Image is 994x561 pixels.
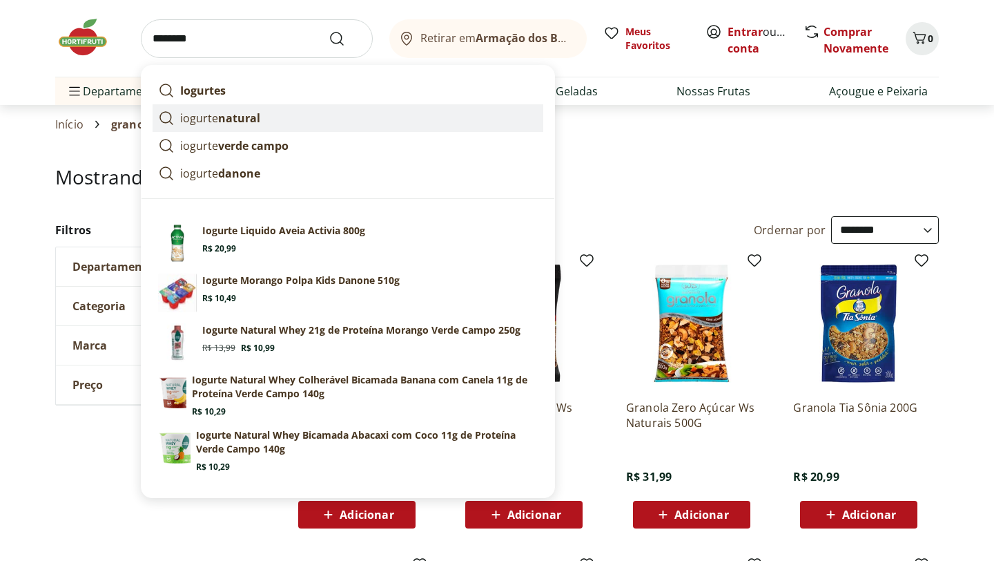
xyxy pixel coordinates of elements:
span: Departamentos [66,75,166,108]
img: Iogurte Natural Whey 21g de Proteína Morango Verde Campo 250g [158,323,197,362]
p: Iogurte Liquido Aveia Activia 800g [202,224,365,238]
span: granola [111,118,155,131]
a: Iogurte Liquido Aveia Activia 800gIogurte Liquido Aveia Activia 800gR$ 20,99 [153,218,543,268]
strong: Iogurtes [180,83,226,98]
h2: Filtros [55,216,264,244]
a: Meus Favoritos [603,25,689,53]
span: Adicionar [674,509,728,520]
a: Nossas Frutas [676,83,750,99]
span: R$ 10,99 [241,343,275,354]
a: Iogurte Natural Whey Colherável Bicamada Banana com Canela 11g de Proteína Verde Campo 140gR$ 10,29 [153,368,543,423]
a: iogurtenatural [153,104,543,132]
span: R$ 10,29 [196,462,230,473]
a: Granola Tia Sônia 200G [793,400,924,430]
label: Ordernar por [754,222,826,238]
strong: natural [218,111,260,126]
span: R$ 20,99 [202,243,236,254]
button: Adicionar [298,501,416,529]
a: Início [55,118,84,131]
button: Submit Search [329,30,362,47]
img: Hortifruti [55,17,124,58]
p: iogurte [180,110,260,126]
a: Açougue e Peixaria [829,83,928,99]
span: Departamento [72,260,154,274]
span: R$ 13,99 [202,343,235,354]
input: search [141,19,373,58]
button: Menu [66,75,83,108]
button: Adicionar [633,501,750,529]
a: Iogurte Natural Whey 21g de Proteína Morango Verde Campo 250gIogurte Natural Whey 21g de Proteína... [153,318,543,368]
span: Preço [72,378,103,392]
button: Marca [56,326,263,365]
span: R$ 20,99 [793,469,839,484]
b: Armação dos Búzios/RJ [476,30,603,46]
span: Meus Favoritos [625,25,689,53]
span: Retirar em [420,32,573,44]
span: Adicionar [340,509,393,520]
button: Categoria [56,287,263,325]
button: Preço [56,365,263,404]
p: iogurte [180,165,260,182]
span: Marca [72,339,107,352]
p: Iogurte Morango Polpa Kids Danone 510g [202,274,400,287]
img: Granola Zero Açúcar Ws Naturais 500G [626,258,757,389]
span: Adicionar [507,509,561,520]
p: Iogurte Natural Whey 21g de Proteína Morango Verde Campo 250g [202,323,520,337]
img: Iogurte Morango Polpa Kids Danone 510g [158,274,197,312]
span: R$ 10,29 [192,406,226,417]
p: iogurte [180,137,289,154]
span: ou [728,23,789,57]
a: Granola Zero Açúcar Ws Naturais 500G [626,400,757,430]
a: Iogurte Natural Whey Bicamada Abacaxi com Coco 11g de Proteína Verde Campo 140gR$ 10,29 [153,423,543,478]
span: Adicionar [842,509,896,520]
h1: Mostrando resultados para: [55,166,939,188]
strong: danone [218,166,260,181]
span: R$ 10,49 [202,293,236,304]
a: iogurteverde campo [153,132,543,160]
span: 0 [928,32,933,45]
p: Iogurte Natural Whey Colherável Bicamada Banana com Canela 11g de Proteína Verde Campo 140g [192,373,538,401]
button: Departamento [56,247,263,286]
img: Iogurte Liquido Aveia Activia 800g [158,224,197,263]
img: Granola Tia Sônia 200G [793,258,924,389]
button: Carrinho [906,22,939,55]
p: Iogurte Natural Whey Bicamada Abacaxi com Coco 11g de Proteína Verde Campo 140g [196,428,538,456]
a: iogurtedanone [153,160,543,187]
button: Retirar emArmação dos Búzios/RJ [389,19,587,58]
span: Categoria [72,299,126,313]
a: Iogurtes [153,77,543,104]
a: Entrar [728,24,763,39]
button: Adicionar [800,501,917,529]
span: R$ 31,99 [626,469,672,484]
button: Adicionar [465,501,583,529]
strong: verde campo [218,138,289,153]
a: Iogurte Morango Polpa Kids Danone 510gIogurte Morango Polpa Kids Danone 510gR$ 10,49 [153,268,543,318]
a: Comprar Novamente [824,24,888,56]
a: Criar conta [728,24,803,56]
